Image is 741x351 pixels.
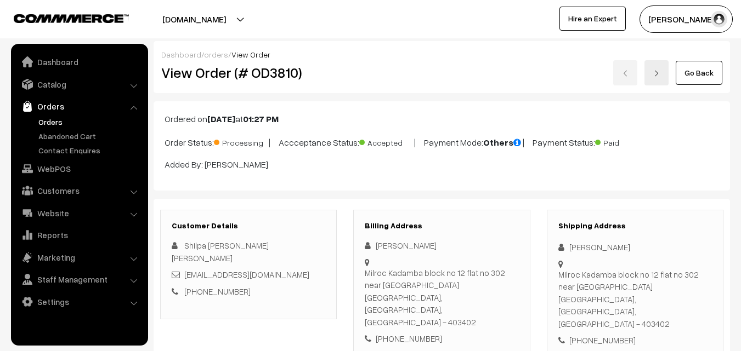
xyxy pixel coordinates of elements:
[172,240,269,263] span: Shilpa [PERSON_NAME] [PERSON_NAME]
[640,5,733,33] button: [PERSON_NAME]
[36,116,144,128] a: Orders
[165,134,719,149] p: Order Status: | Accceptance Status: | Payment Mode: | Payment Status:
[365,267,518,329] div: Milroc Kadamba block no 12 flat no 302 near [GEOGRAPHIC_DATA] [GEOGRAPHIC_DATA], [GEOGRAPHIC_DATA...
[558,241,712,254] div: [PERSON_NAME]
[184,286,251,296] a: [PHONE_NUMBER]
[365,221,518,231] h3: Billing Address
[558,268,712,330] div: Milroc Kadamba block no 12 flat no 302 near [GEOGRAPHIC_DATA] [GEOGRAPHIC_DATA], [GEOGRAPHIC_DATA...
[711,11,727,27] img: user
[558,221,712,231] h3: Shipping Address
[14,52,144,72] a: Dashboard
[14,96,144,116] a: Orders
[14,269,144,289] a: Staff Management
[165,112,719,125] p: Ordered on at
[14,292,144,312] a: Settings
[172,221,325,231] h3: Customer Details
[161,49,722,60] div: / /
[243,113,279,124] b: 01:27 PM
[14,203,144,223] a: Website
[161,64,337,81] h2: View Order (# OD3810)
[365,332,518,345] div: [PHONE_NUMBER]
[36,130,144,142] a: Abandoned Cart
[359,134,414,148] span: Accepted
[214,134,269,148] span: Processing
[595,134,650,148] span: Paid
[14,11,110,24] a: COMMMERCE
[14,248,144,267] a: Marketing
[14,74,144,94] a: Catalog
[14,159,144,179] a: WebPOS
[676,61,722,85] a: Go Back
[204,50,228,59] a: orders
[365,239,518,252] div: [PERSON_NAME]
[207,113,235,124] b: [DATE]
[14,225,144,245] a: Reports
[231,50,270,59] span: View Order
[653,70,660,77] img: right-arrow.png
[161,50,201,59] a: Dashboard
[14,14,129,22] img: COMMMERCE
[36,145,144,156] a: Contact Enquires
[558,334,712,347] div: [PHONE_NUMBER]
[165,158,719,171] p: Added By: [PERSON_NAME]
[14,181,144,200] a: Customers
[483,137,523,148] b: Others
[124,5,264,33] button: [DOMAIN_NAME]
[559,7,626,31] a: Hire an Expert
[184,269,309,279] a: [EMAIL_ADDRESS][DOMAIN_NAME]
